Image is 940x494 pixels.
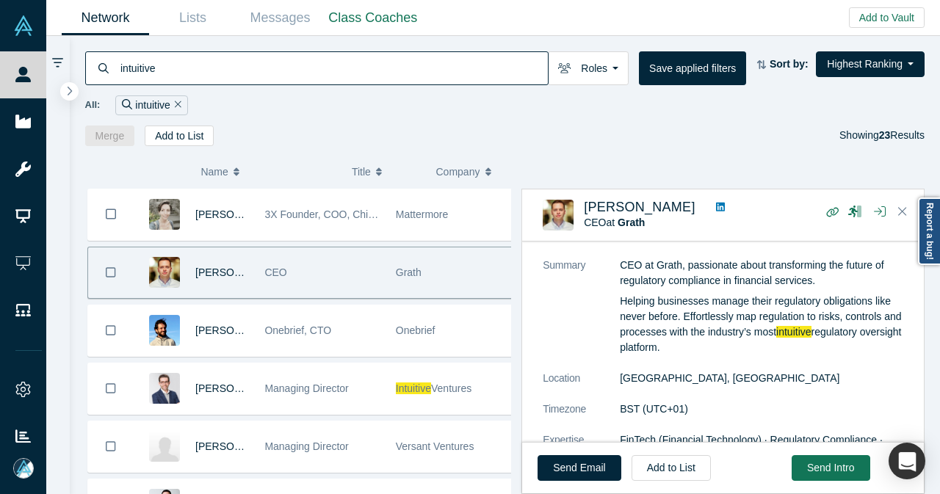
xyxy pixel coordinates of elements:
a: Class Coaches [324,1,422,35]
button: Save applied filters [639,51,746,85]
dt: Timezone [543,402,620,432]
span: 3X Founder, COO, Chief of Staff, Future of Work AI, Energy Expert, Futurist, 2x Best Selling Author [264,208,715,220]
strong: 23 [879,129,891,141]
span: Onebrief, CTO [264,324,331,336]
a: Network [62,1,149,35]
a: [PERSON_NAME] [195,324,280,336]
button: Name [200,156,336,187]
button: Remove Filter [170,97,181,114]
a: [PERSON_NAME] [584,200,695,214]
input: Search by name, title, company, summary, expertise, investment criteria or topics of focus [119,51,548,85]
div: Showing [839,126,925,146]
span: intuitive [776,326,811,338]
img: Ross Jaffe's Profile Image [149,431,180,462]
button: Highest Ranking [816,51,925,77]
span: Managing Director [264,382,348,394]
img: Alchemist Vault Logo [13,15,34,36]
img: Mia Scott's Account [13,458,34,479]
button: Close [892,200,914,224]
button: Add to Vault [849,7,925,28]
a: [PERSON_NAME] [195,208,280,220]
span: Company [436,156,480,187]
a: Grath [618,217,645,228]
dd: BST (UTC+01) [620,402,914,417]
span: Grath [396,266,422,278]
p: CEO at Grath, passionate about transforming the future of regulatory compliance in financial serv... [620,258,914,288]
span: FinTech (Financial Technology) · Regulatory Compliance · RegTech (Regulatory Technology) [620,434,883,461]
img: Rafa Pereira's Profile Image [149,315,180,346]
a: [PERSON_NAME] [195,266,280,278]
button: Add to List [632,455,711,481]
span: CEO [264,266,286,278]
div: intuitive [115,95,187,115]
a: Report a bug! [918,197,940,265]
span: Managing Director [264,440,348,452]
span: Name [200,156,228,187]
span: Mattermore [396,208,449,220]
button: Add to List [145,126,214,146]
dt: Summary [543,258,620,371]
dd: [GEOGRAPHIC_DATA], [GEOGRAPHIC_DATA] [620,371,914,386]
a: Lists [149,1,236,35]
button: Bookmark [88,189,134,240]
dt: Location [543,371,620,402]
span: Ventures [431,382,471,394]
img: Oliver Keown MD's Profile Image [149,373,180,404]
span: Results [879,129,925,141]
button: Bookmark [88,247,134,298]
img: Matt Povey's Profile Image [149,257,180,288]
a: [PERSON_NAME] MD [195,382,299,394]
button: Bookmark [88,421,134,472]
span: Versant Ventures [396,440,474,452]
img: Sydney Campos's Profile Image [149,199,180,230]
button: Company [436,156,505,187]
dt: Expertise [543,432,620,479]
button: Title [352,156,421,187]
button: Send Intro [792,455,870,481]
span: CEO at [584,217,645,228]
a: Send Email [538,455,621,481]
a: [PERSON_NAME] [195,440,280,452]
span: Onebrief [396,324,435,336]
span: All: [85,98,101,112]
span: Intuitive [396,382,431,394]
button: Bookmark [88,363,134,414]
button: Roles [548,51,629,85]
p: Helping businesses manage their regulatory obligations like never before. Effortlessly map regula... [620,294,914,355]
a: Messages [236,1,324,35]
img: Matt Povey's Profile Image [543,200,574,230]
span: Title [352,156,371,187]
strong: Sort by: [770,58,809,70]
button: Merge [85,126,135,146]
button: Bookmark [88,305,134,356]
